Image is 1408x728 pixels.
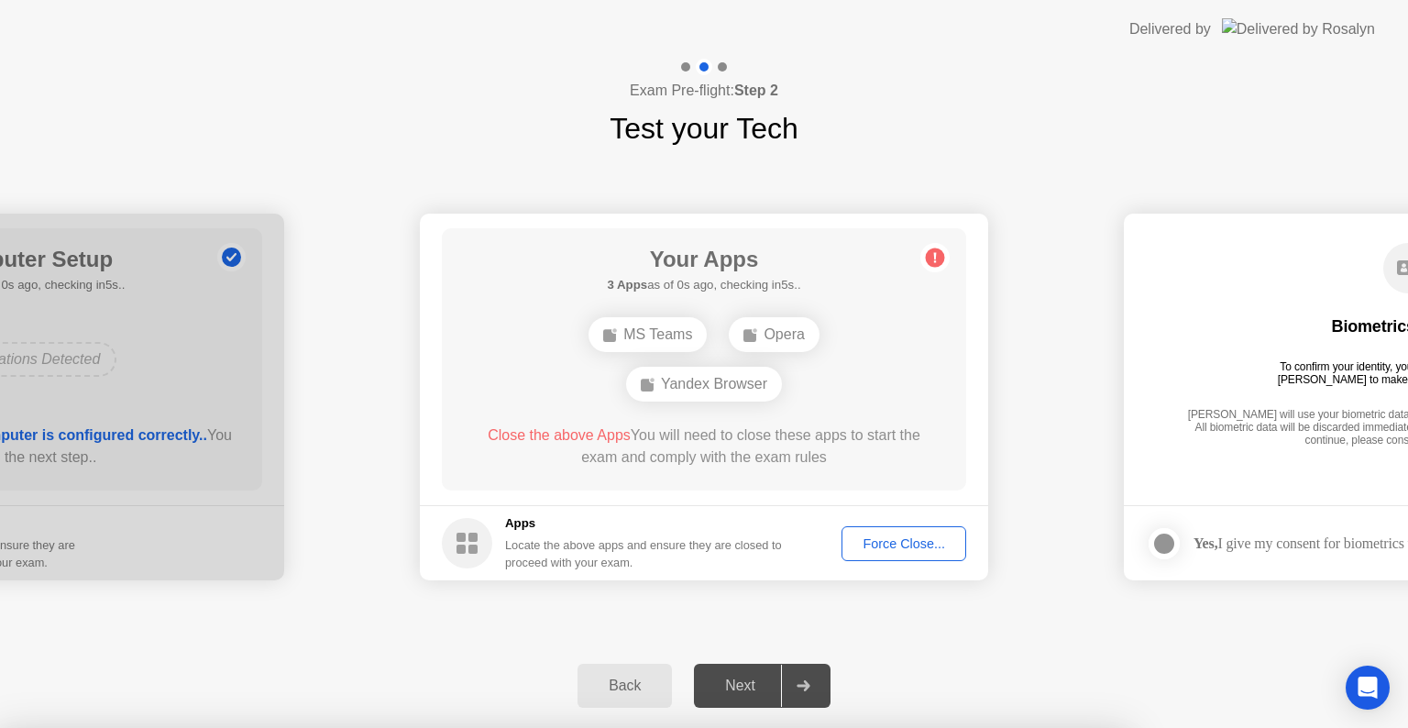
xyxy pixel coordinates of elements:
[699,678,781,694] div: Next
[607,276,800,294] h5: as of 0s ago, checking in5s..
[610,106,798,150] h1: Test your Tech
[505,536,783,571] div: Locate the above apps and ensure they are closed to proceed with your exam.
[505,514,783,533] h5: Apps
[626,367,782,402] div: Yandex Browser
[468,425,940,469] div: You will need to close these apps to start the exam and comply with the exam rules
[1346,666,1390,710] div: Open Intercom Messenger
[630,80,778,102] h4: Exam Pre-flight:
[1222,18,1375,39] img: Delivered by Rosalyn
[607,243,800,276] h1: Your Apps
[734,83,778,98] b: Step 2
[848,536,960,551] div: Force Close...
[588,317,707,352] div: MS Teams
[583,678,666,694] div: Back
[729,317,819,352] div: Opera
[488,427,631,443] span: Close the above Apps
[1129,18,1211,40] div: Delivered by
[1193,535,1217,551] strong: Yes,
[607,278,647,292] b: 3 Apps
